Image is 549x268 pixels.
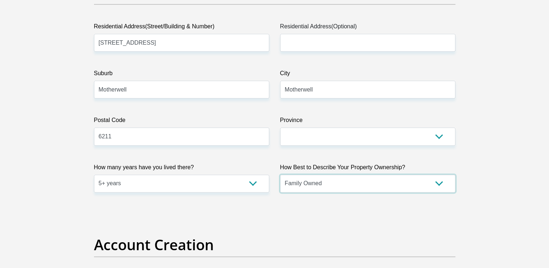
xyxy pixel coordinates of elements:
label: Postal Code [94,116,269,127]
input: Suburb [94,81,269,98]
select: Please select a value [280,175,455,192]
label: How Best to Describe Your Property Ownership? [280,163,455,175]
input: City [280,81,455,98]
label: City [280,69,455,81]
label: How many years have you lived there? [94,163,269,175]
select: Please select a value [94,175,269,192]
label: Residential Address(Street/Building & Number) [94,22,269,34]
label: Residential Address(Optional) [280,22,455,34]
label: Suburb [94,69,269,81]
input: Address line 2 (Optional) [280,34,455,52]
h2: Account Creation [94,236,455,253]
select: Please Select a Province [280,127,455,145]
label: Province [280,116,455,127]
input: Valid residential address [94,34,269,52]
input: Postal Code [94,127,269,145]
